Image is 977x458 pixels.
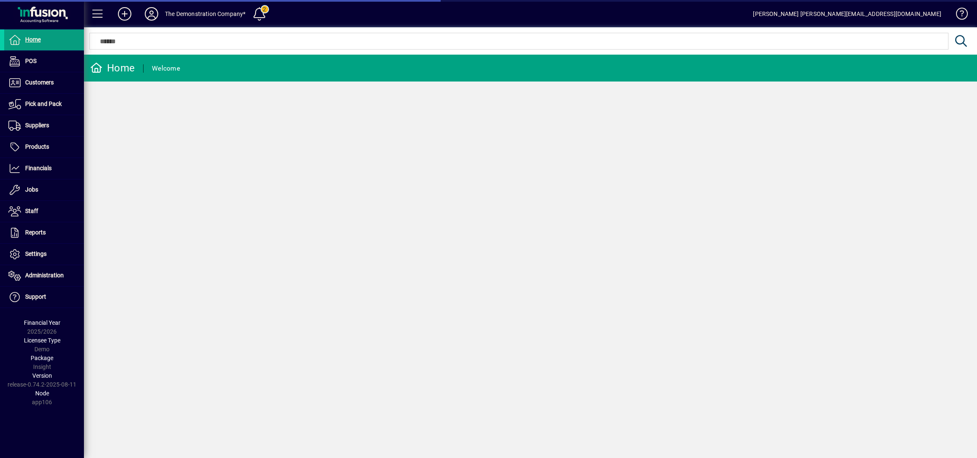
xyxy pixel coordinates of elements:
a: Support [4,287,84,308]
span: Node [35,390,49,397]
a: Customers [4,72,84,93]
span: Package [31,355,53,361]
span: Financial Year [24,319,60,326]
div: Home [90,61,135,75]
a: Administration [4,265,84,286]
a: Jobs [4,179,84,200]
span: Home [25,36,41,43]
span: Pick and Pack [25,100,62,107]
span: Reports [25,229,46,236]
span: Customers [25,79,54,86]
div: The Demonstration Company* [165,7,246,21]
a: Products [4,137,84,158]
span: Support [25,293,46,300]
span: Licensee Type [24,337,60,344]
span: Version [32,372,52,379]
span: Financials [25,165,52,171]
span: POS [25,58,37,64]
a: Staff [4,201,84,222]
button: Add [111,6,138,21]
button: Profile [138,6,165,21]
span: Suppliers [25,122,49,129]
span: Jobs [25,186,38,193]
span: Administration [25,272,64,279]
a: Suppliers [4,115,84,136]
a: Pick and Pack [4,94,84,115]
span: Products [25,143,49,150]
a: Settings [4,244,84,265]
a: POS [4,51,84,72]
div: Welcome [152,62,180,75]
span: Staff [25,208,38,214]
a: Financials [4,158,84,179]
a: Knowledge Base [950,2,967,29]
a: Reports [4,222,84,243]
span: Settings [25,250,47,257]
div: [PERSON_NAME] [PERSON_NAME][EMAIL_ADDRESS][DOMAIN_NAME] [753,7,941,21]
